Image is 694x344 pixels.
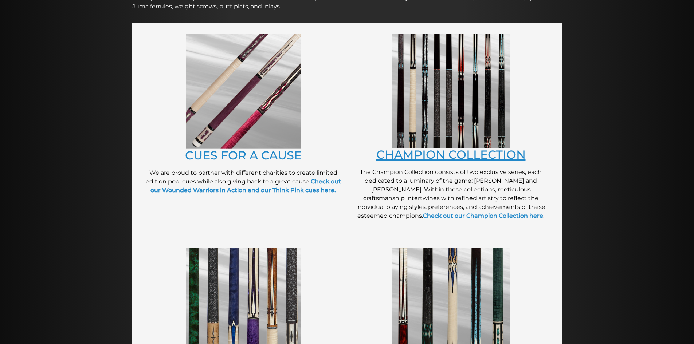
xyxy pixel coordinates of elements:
a: CUES FOR A CAUSE [185,148,302,162]
a: CHAMPION COLLECTION [376,147,526,162]
p: We are proud to partner with different charities to create limited edition pool cues while also g... [143,169,344,195]
p: The Champion Collection consists of two exclusive series, each dedicated to a luminary of the gam... [351,168,551,220]
a: Check out our Wounded Warriors in Action and our Think Pink cues here. [150,178,341,194]
a: Check out our Champion Collection here [423,212,543,219]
